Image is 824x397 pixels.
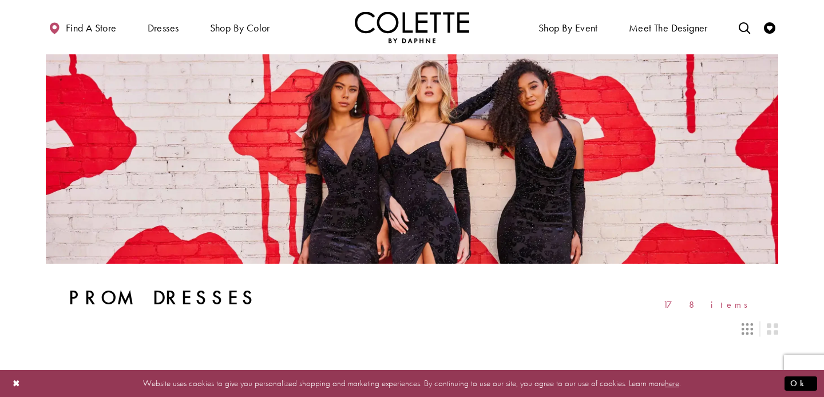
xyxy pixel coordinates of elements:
span: Shop By Event [538,22,598,34]
span: 178 items [663,300,755,309]
a: Check Wishlist [761,11,778,43]
span: Switch layout to 3 columns [742,323,753,335]
span: Switch layout to 2 columns [767,323,778,335]
span: Meet the designer [629,22,708,34]
a: Toggle search [736,11,753,43]
span: Shop by color [210,22,270,34]
h1: Prom Dresses [69,287,258,309]
p: Website uses cookies to give you personalized shopping and marketing experiences. By continuing t... [82,376,742,391]
a: Visit Home Page [355,11,469,43]
span: Shop by color [207,11,273,43]
button: Submit Dialog [785,376,817,391]
span: Dresses [145,11,182,43]
a: Find a store [46,11,119,43]
span: Find a store [66,22,117,34]
span: Dresses [148,22,179,34]
div: Layout Controls [39,316,785,342]
img: Colette by Daphne [355,11,469,43]
a: here [665,378,679,389]
button: Close Dialog [7,374,26,394]
span: Shop By Event [536,11,601,43]
a: Meet the designer [626,11,711,43]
